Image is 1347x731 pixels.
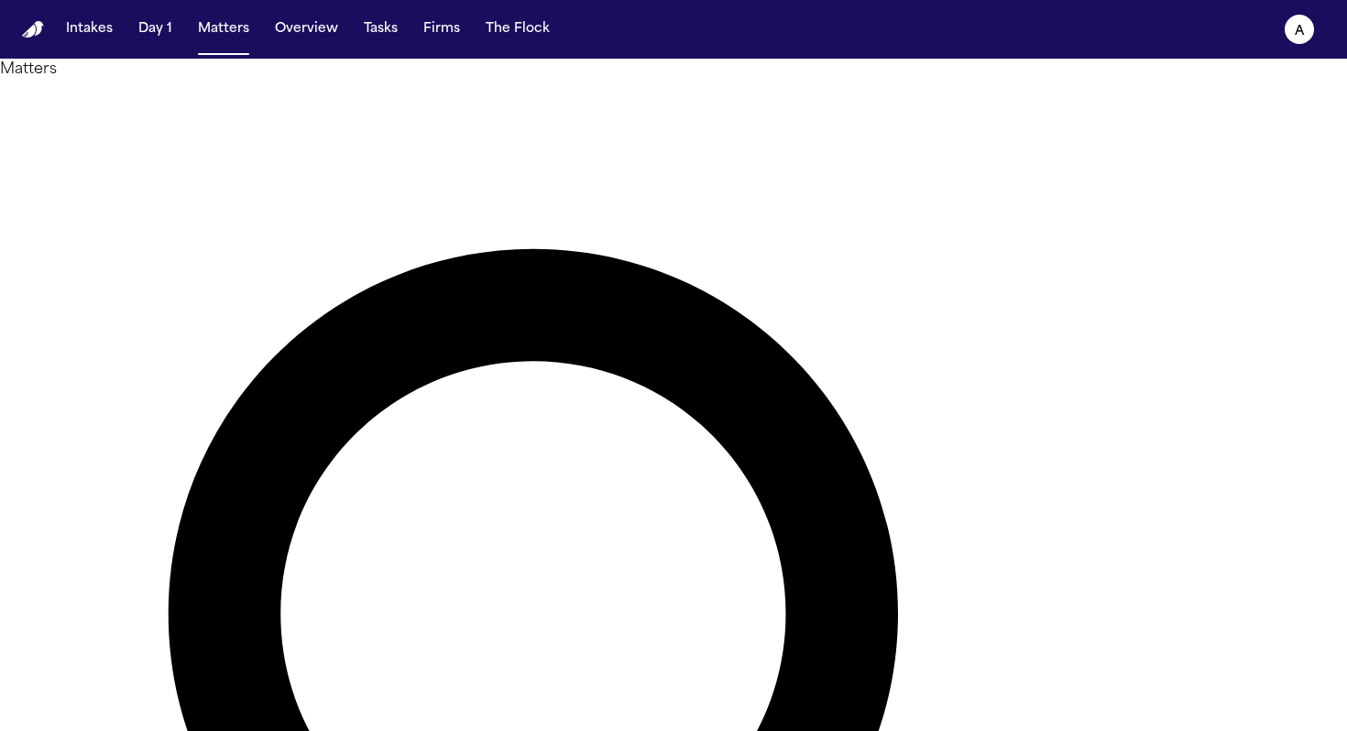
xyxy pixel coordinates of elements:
a: Home [22,21,44,38]
button: Matters [191,13,257,46]
button: Firms [416,13,467,46]
img: Finch Logo [22,21,44,38]
button: Tasks [356,13,405,46]
button: The Flock [478,13,557,46]
button: Overview [268,13,345,46]
button: Intakes [59,13,120,46]
button: Day 1 [131,13,180,46]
